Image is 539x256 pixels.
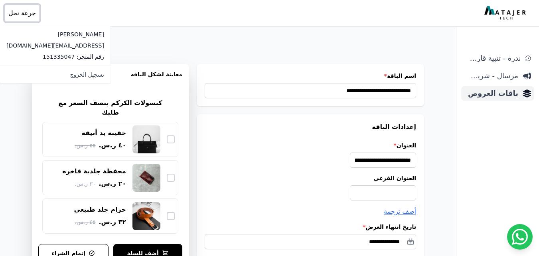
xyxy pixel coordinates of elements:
[464,53,521,64] span: ندرة - تنبية قارب علي النفاذ
[6,53,104,61] p: رقم المتجر: 151335047
[8,8,36,18] span: جرعة نحل
[464,70,518,81] span: مرسال - شريط دعاية
[205,72,416,80] label: اسم الباقة
[75,180,95,188] span: ٣٠ ر.س.
[99,217,126,227] span: ٣٢ ر.س.
[205,141,416,149] label: العنوان
[205,122,416,132] h3: إعدادات الباقة
[464,88,518,99] span: باقات العروض
[132,202,160,230] img: حزام جلد طبيعي
[205,174,416,182] label: العنوان الفرعي
[384,208,416,215] span: أضف ترجمة
[99,179,126,189] span: ٢٠ ر.س.
[75,141,95,150] span: ٥٥ ر.س.
[6,30,104,38] p: [PERSON_NAME]
[75,218,95,226] span: ٤٥ ر.س.
[82,129,126,137] div: حقيبة يد أنيقة
[384,207,416,216] button: أضف ترجمة
[132,125,160,153] img: حقيبة يد أنيقة
[5,5,39,22] button: جرعة نحل
[205,223,416,231] label: تاريخ انتهاء العرض
[49,98,172,117] h2: كبسولات الكركم بنصف السعر مع طلبك
[99,141,126,150] span: ٤٠ ر.س.
[74,205,126,214] div: حزام جلد طبيعي
[132,164,160,192] img: محفظة جلدية فاخرة
[62,167,126,176] div: محفظة جلدية فاخرة
[6,42,104,50] p: [EMAIL_ADDRESS][DOMAIN_NAME]
[484,6,528,20] img: MatajerTech Logo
